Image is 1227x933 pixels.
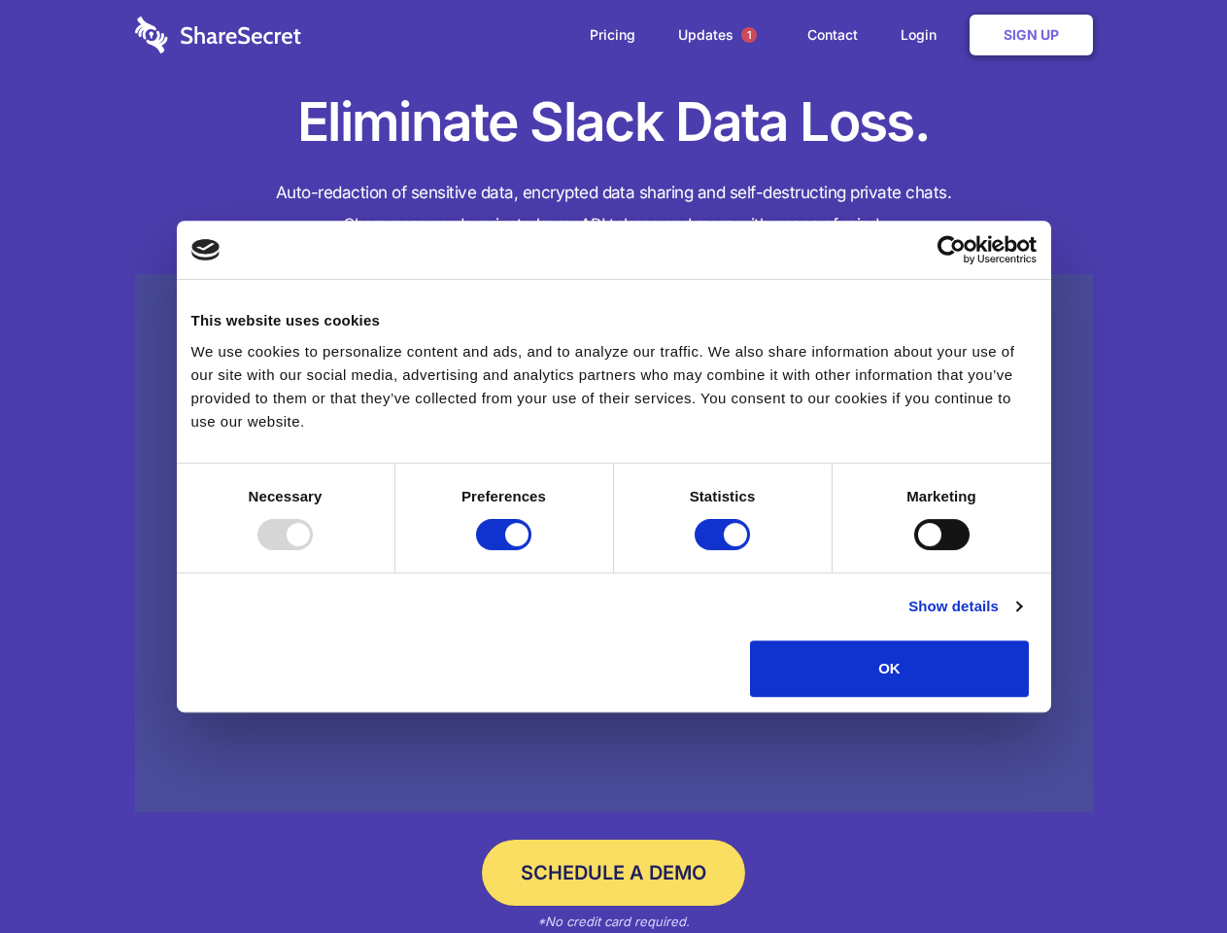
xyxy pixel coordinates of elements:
div: This website uses cookies [191,309,1037,332]
a: Login [881,5,966,65]
strong: Preferences [461,488,546,504]
span: 1 [741,27,757,43]
button: OK [750,640,1029,697]
strong: Necessary [249,488,323,504]
h1: Eliminate Slack Data Loss. [135,87,1093,157]
strong: Statistics [690,488,756,504]
h4: Auto-redaction of sensitive data, encrypted data sharing and self-destructing private chats. Shar... [135,177,1093,241]
a: Schedule a Demo [482,840,745,906]
div: We use cookies to personalize content and ads, and to analyze our traffic. We also share informat... [191,340,1037,433]
a: Wistia video thumbnail [135,274,1093,813]
a: Contact [788,5,877,65]
em: *No credit card required. [537,914,690,929]
img: logo [191,239,221,260]
a: Sign Up [970,15,1093,55]
a: Usercentrics Cookiebot - opens in a new window [867,235,1037,264]
a: Pricing [570,5,655,65]
a: Show details [908,595,1021,618]
strong: Marketing [906,488,976,504]
img: logo-wordmark-white-trans-d4663122ce5f474addd5e946df7df03e33cb6a1c49d2221995e7729f52c070b2.svg [135,17,301,53]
